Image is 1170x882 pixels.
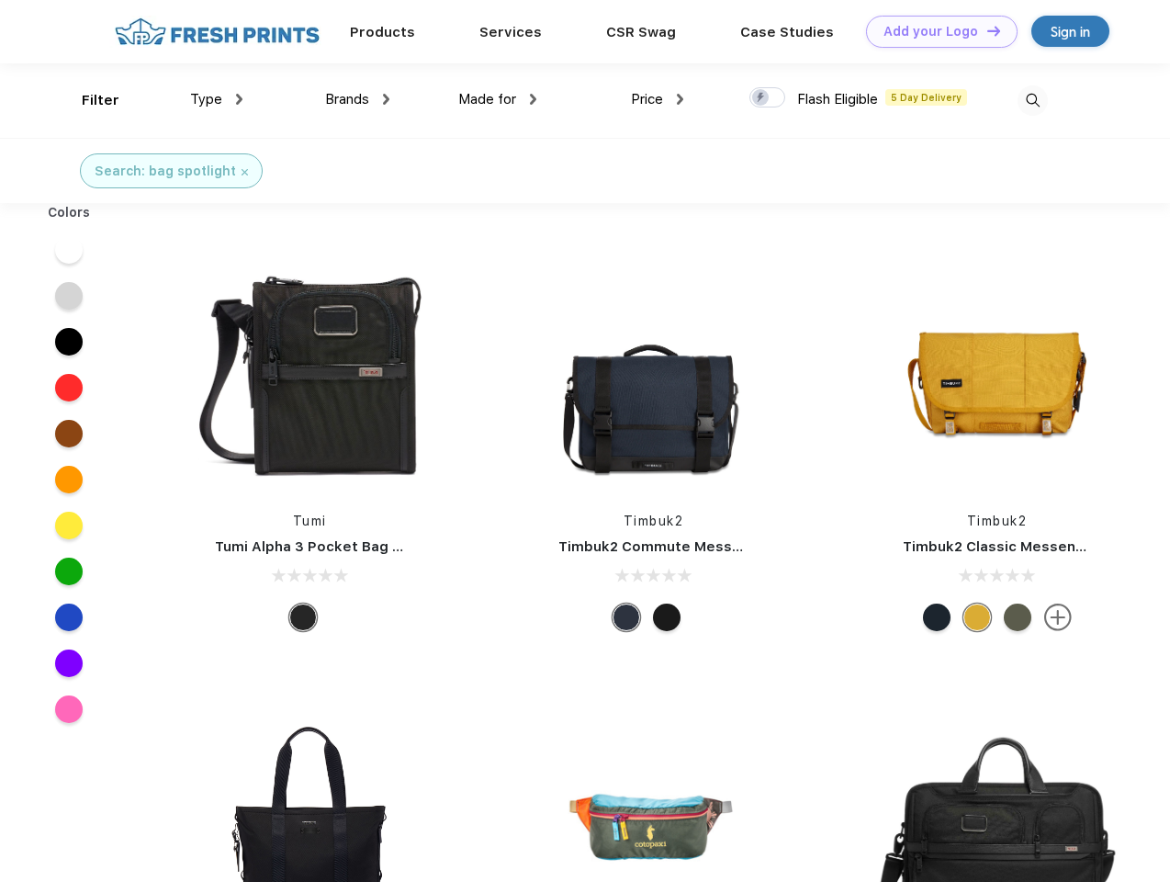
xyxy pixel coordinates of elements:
div: Eco Black [653,604,681,631]
a: Products [350,24,415,40]
span: Price [631,91,663,107]
img: dropdown.png [530,94,536,105]
span: Flash Eligible [797,91,878,107]
div: Search: bag spotlight [95,162,236,181]
img: DT [987,26,1000,36]
img: func=resize&h=266 [187,249,432,493]
img: filter_cancel.svg [242,169,248,175]
img: func=resize&h=266 [875,249,1119,493]
div: Add your Logo [883,24,978,40]
a: Tumi [293,514,327,528]
div: Colors [34,203,105,222]
div: Filter [82,90,119,111]
span: Made for [458,91,516,107]
img: fo%20logo%202.webp [109,16,325,48]
a: Timbuk2 Commute Messenger Bag [558,538,804,555]
a: Timbuk2 Classic Messenger Bag [903,538,1131,555]
a: Sign in [1031,16,1109,47]
span: Type [190,91,222,107]
img: func=resize&h=266 [531,249,775,493]
img: desktop_search.svg [1018,85,1048,116]
a: Timbuk2 [624,514,684,528]
span: 5 Day Delivery [885,89,967,106]
img: dropdown.png [677,94,683,105]
img: more.svg [1044,604,1072,631]
div: Black [289,604,317,631]
img: dropdown.png [236,94,242,105]
img: dropdown.png [383,94,389,105]
div: Eco Nautical [613,604,640,631]
a: Timbuk2 [967,514,1028,528]
div: Eco Amber [963,604,991,631]
div: Sign in [1051,21,1090,42]
div: Eco Monsoon [923,604,951,631]
a: Tumi Alpha 3 Pocket Bag Small [215,538,430,555]
div: Eco Army [1004,604,1031,631]
span: Brands [325,91,369,107]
